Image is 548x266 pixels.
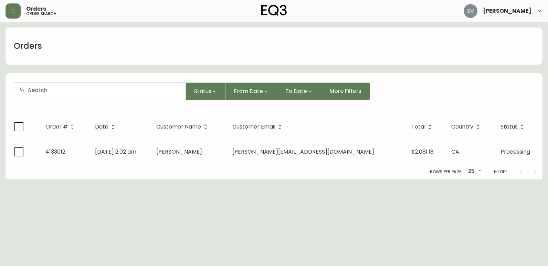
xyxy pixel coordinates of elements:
[329,87,361,95] span: More Filters
[26,12,56,16] h5: order search
[45,125,68,129] span: Order #
[411,148,434,156] span: $2,081.18
[95,148,136,156] span: [DATE] 2:02 am
[232,125,275,129] span: Customer Email
[225,82,277,100] button: From Date
[451,148,459,156] span: CA
[26,6,46,12] span: Orders
[277,82,321,100] button: To Date
[28,87,180,93] input: Search
[232,124,284,130] span: Customer Email
[411,125,425,129] span: Total
[95,124,117,130] span: Date
[464,4,477,18] img: 0ef69294c49e88f033bcbeb13310b844
[234,87,263,96] span: From Date
[494,169,507,175] p: 1-1 of 1
[45,148,65,156] span: 4133012
[194,87,211,96] span: Status
[45,124,77,130] span: Order #
[156,124,210,130] span: Customer Name
[285,87,307,96] span: To Date
[411,124,434,130] span: Total
[156,125,201,129] span: Customer Name
[451,125,473,129] span: Country
[500,124,527,130] span: Status
[232,148,374,156] span: [PERSON_NAME][EMAIL_ADDRESS][DOMAIN_NAME]
[321,82,370,100] button: More Filters
[95,125,108,129] span: Date
[465,166,483,177] div: 25
[261,5,287,16] img: logo
[14,40,42,52] h1: Orders
[156,148,202,156] span: [PERSON_NAME]
[500,125,518,129] span: Status
[451,124,482,130] span: Country
[186,82,225,100] button: Status
[483,8,531,14] span: [PERSON_NAME]
[430,169,463,175] p: Rows per page:
[500,148,530,156] span: Processing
